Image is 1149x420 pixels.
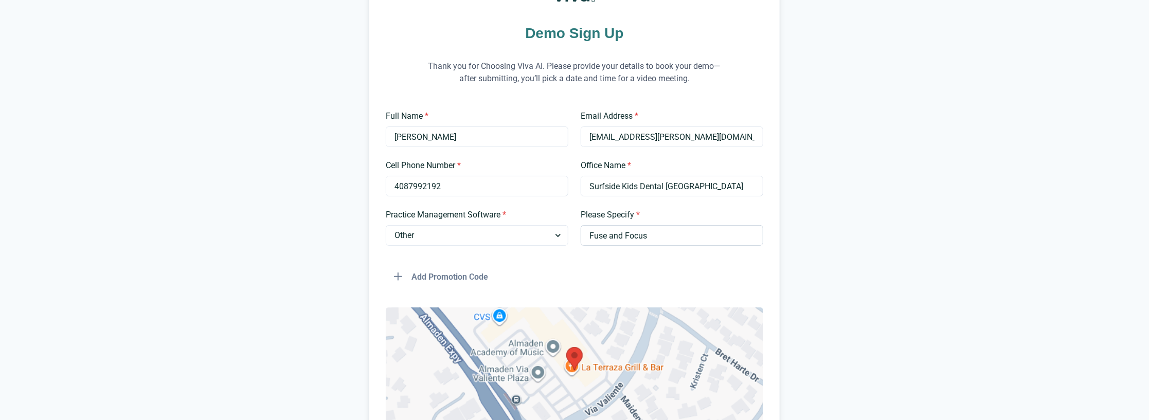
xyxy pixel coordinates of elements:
[581,176,763,196] input: Type your office name and address
[581,110,757,122] label: Email Address
[386,209,562,221] label: Practice Management Software
[386,23,763,43] h1: Demo Sign Up
[386,159,562,172] label: Cell Phone Number
[581,209,757,221] label: Please Specify
[386,266,496,287] button: Add Promotion Code
[386,110,562,122] label: Full Name
[420,47,729,98] p: Thank you for Choosing Viva AI. Please provide your details to book your demo—after submitting, y...
[581,159,757,172] label: Office Name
